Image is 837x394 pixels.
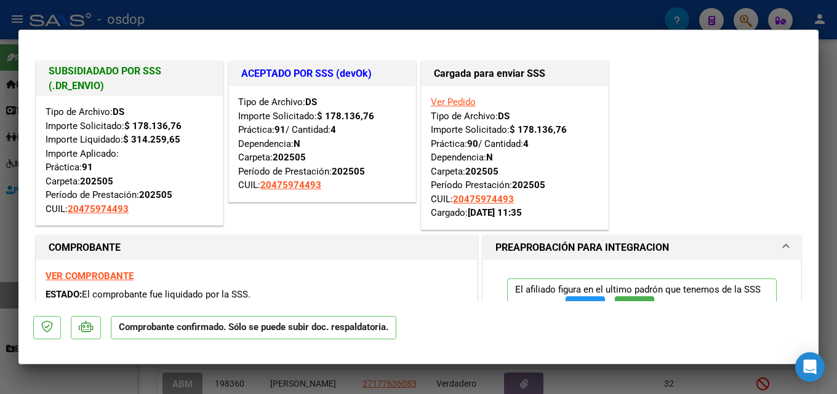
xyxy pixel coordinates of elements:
h1: Cargada para enviar SSS [434,66,596,81]
strong: 202505 [139,189,172,200]
strong: 91 [274,124,286,135]
strong: $ 178.136,76 [124,120,182,132]
strong: $ 178.136,76 [317,111,374,122]
strong: DS [305,97,317,108]
span: El comprobante fue liquidado por la SSS. [82,289,250,300]
strong: COMPROBANTE [49,242,121,253]
a: Ver Pedido [431,97,476,108]
p: El afiliado figura en el ultimo padrón que tenemos de la SSS de [507,278,777,325]
span: 20475974493 [453,194,514,205]
h1: ACEPTADO POR SSS (devOk) [241,66,403,81]
strong: 90 [467,138,478,149]
strong: N [294,138,300,149]
strong: 91 [82,162,93,173]
div: Tipo de Archivo: Importe Solicitado: Práctica: / Cantidad: Dependencia: Carpeta: Período Prestaci... [431,95,599,220]
strong: 4 [330,124,336,135]
strong: 202505 [80,176,113,187]
strong: N [486,152,493,163]
span: 20475974493 [68,203,129,215]
mat-expansion-panel-header: PREAPROBACIÓN PARA INTEGRACION [483,235,801,260]
div: Open Intercom Messenger [795,352,825,382]
button: SSS [615,296,654,319]
strong: [DATE] 11:35 [468,207,522,218]
strong: 202505 [465,166,499,177]
a: VER COMPROBANTE [46,270,134,282]
strong: $ 178.136,76 [510,124,567,135]
span: ESTADO: [46,289,82,300]
strong: $ 314.259,65 [123,134,180,145]
p: Comprobante confirmado. Sólo se puede subir doc. respaldatoria. [111,316,396,340]
div: Tipo de Archivo: Importe Solicitado: Práctica: / Cantidad: Dependencia: Carpeta: Período de Prest... [238,95,406,192]
strong: 202505 [332,166,365,177]
div: Tipo de Archivo: Importe Solicitado: Importe Liquidado: Importe Aplicado: Práctica: Carpeta: Perí... [46,105,214,216]
span: 20475974493 [260,179,321,191]
button: FTP [566,296,605,319]
h1: SUBSIDIADADO POR SSS (.DR_ENVIO) [49,64,210,93]
strong: 4 [523,138,529,149]
strong: 202505 [512,179,545,191]
h1: PREAPROBACIÓN PARA INTEGRACION [495,240,669,255]
strong: 202505 [273,152,306,163]
strong: DS [498,111,510,122]
strong: DS [113,106,124,117]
